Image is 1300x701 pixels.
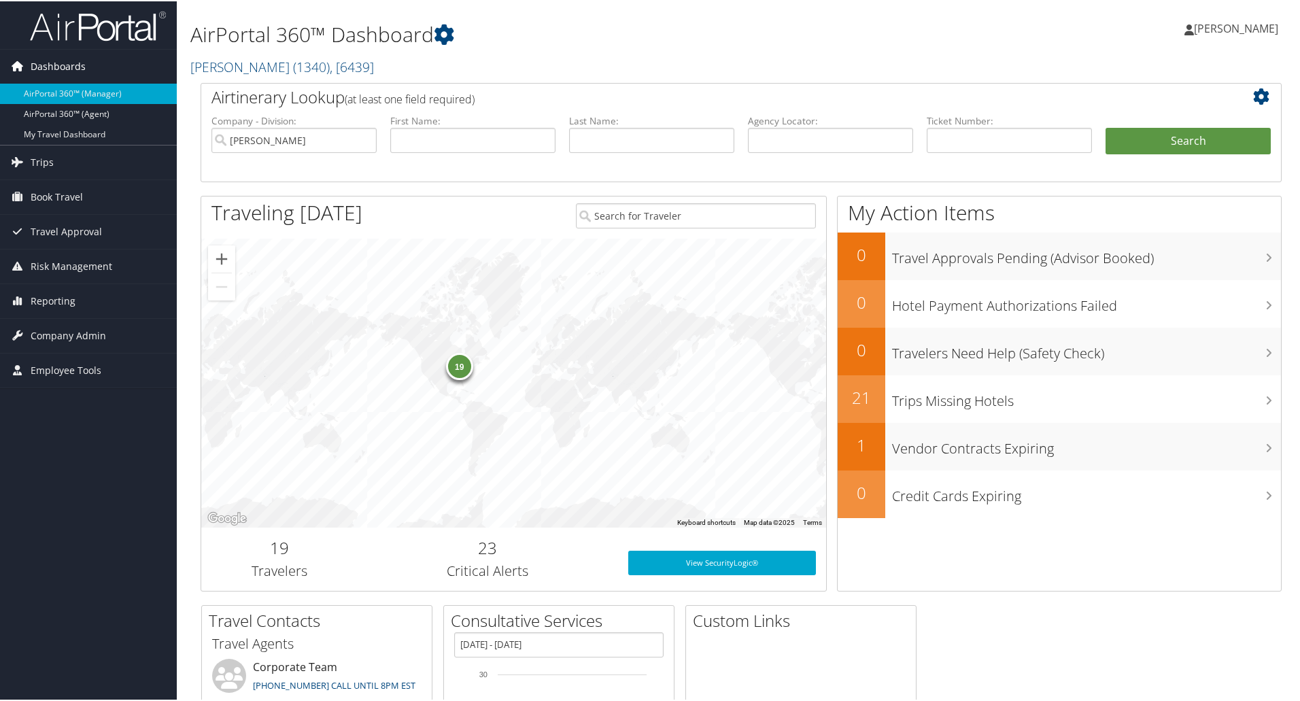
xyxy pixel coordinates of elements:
[31,213,102,247] span: Travel Approval
[892,336,1281,362] h3: Travelers Need Help (Safety Check)
[345,90,475,105] span: (at least one field required)
[838,385,885,408] h2: 21
[205,509,250,526] img: Google
[211,113,377,126] label: Company - Division:
[1194,20,1278,35] span: [PERSON_NAME]
[892,479,1281,505] h3: Credit Cards Expiring
[1106,126,1271,154] button: Search
[576,202,816,227] input: Search for Traveler
[31,179,83,213] span: Book Travel
[693,608,916,631] h2: Custom Links
[838,279,1281,326] a: 0Hotel Payment Authorizations Failed
[838,197,1281,226] h1: My Action Items
[1184,7,1292,48] a: [PERSON_NAME]
[31,352,101,386] span: Employee Tools
[211,535,347,558] h2: 19
[892,241,1281,267] h3: Travel Approvals Pending (Advisor Booked)
[293,56,330,75] span: ( 1340 )
[479,669,487,677] tspan: 30
[211,84,1181,107] h2: Airtinerary Lookup
[838,422,1281,469] a: 1Vendor Contracts Expiring
[190,56,374,75] a: [PERSON_NAME]
[31,318,106,352] span: Company Admin
[628,549,816,574] a: View SecurityLogic®
[451,608,674,631] h2: Consultative Services
[892,288,1281,314] h3: Hotel Payment Authorizations Failed
[803,517,822,525] a: Terms (opens in new tab)
[892,431,1281,457] h3: Vendor Contracts Expiring
[838,290,885,313] h2: 0
[212,633,422,652] h3: Travel Agents
[30,9,166,41] img: airportal-logo.png
[330,56,374,75] span: , [ 6439 ]
[253,678,415,690] a: [PHONE_NUMBER] CALL UNTIL 8PM EST
[445,351,473,378] div: 19
[31,248,112,282] span: Risk Management
[208,244,235,271] button: Zoom in
[368,560,608,579] h3: Critical Alerts
[569,113,734,126] label: Last Name:
[838,337,885,360] h2: 0
[748,113,913,126] label: Agency Locator:
[190,19,925,48] h1: AirPortal 360™ Dashboard
[744,517,795,525] span: Map data ©2025
[838,432,885,456] h2: 1
[677,517,736,526] button: Keyboard shortcuts
[211,560,347,579] h3: Travelers
[205,509,250,526] a: Open this area in Google Maps (opens a new window)
[31,144,54,178] span: Trips
[211,197,362,226] h1: Traveling [DATE]
[368,535,608,558] h2: 23
[31,48,86,82] span: Dashboards
[31,283,75,317] span: Reporting
[927,113,1092,126] label: Ticket Number:
[209,608,432,631] h2: Travel Contacts
[838,374,1281,422] a: 21Trips Missing Hotels
[838,480,885,503] h2: 0
[838,469,1281,517] a: 0Credit Cards Expiring
[838,231,1281,279] a: 0Travel Approvals Pending (Advisor Booked)
[892,383,1281,409] h3: Trips Missing Hotels
[208,272,235,299] button: Zoom out
[838,242,885,265] h2: 0
[838,326,1281,374] a: 0Travelers Need Help (Safety Check)
[390,113,555,126] label: First Name:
